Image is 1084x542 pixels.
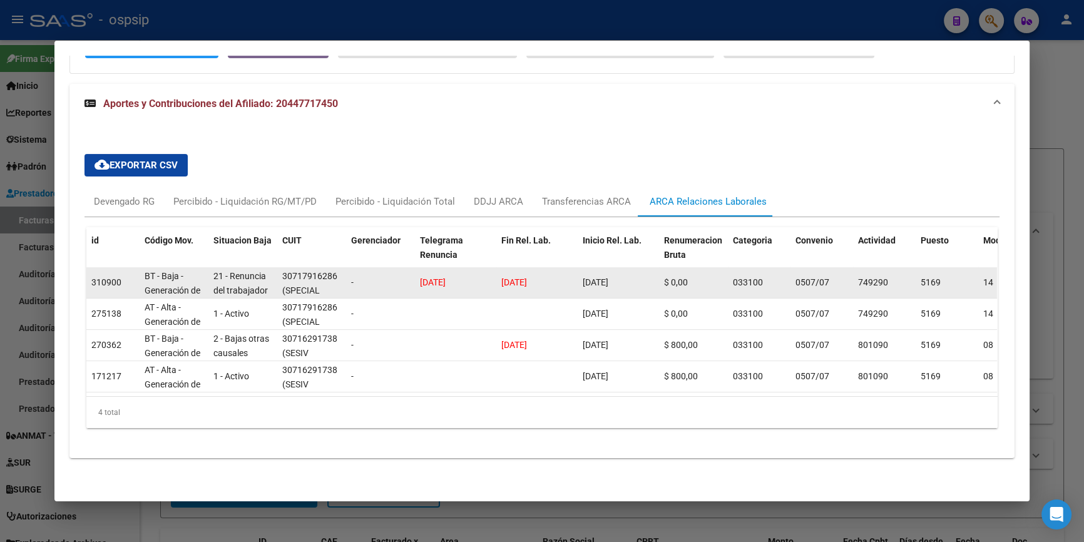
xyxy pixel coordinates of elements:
span: 5169 [921,277,941,287]
datatable-header-cell: Inicio Rel. Lab. [578,227,659,282]
span: 270362 [91,340,121,350]
datatable-header-cell: Actividad [853,227,916,282]
span: 801090 [858,340,888,350]
span: Modalidad [983,235,1026,245]
span: 033100 [733,340,763,350]
mat-icon: cloud_download [95,157,110,172]
span: [DATE] [501,340,527,350]
datatable-header-cell: Código Mov. [140,227,208,282]
span: BT - Baja - Generación de Clave [145,334,200,372]
span: Fin Rel. Lab. [501,235,551,245]
span: 749290 [858,309,888,319]
span: AT - Alta - Generación de clave [145,365,200,404]
datatable-header-cell: CUIT [277,227,346,282]
span: [DATE] [583,371,608,381]
span: - [351,371,354,381]
div: ARCA Relaciones Laborales [650,195,767,208]
span: Inicio Rel. Lab. [583,235,642,245]
span: - [351,309,354,319]
span: $ 0,00 [664,277,688,287]
span: 0507/07 [795,309,829,319]
span: 08 [983,340,993,350]
span: 033100 [733,277,763,287]
span: [DATE] [583,277,608,287]
span: Categoria [733,235,772,245]
span: BT - Baja - Generación de Clave [145,271,200,310]
div: Devengado RG [94,195,155,208]
datatable-header-cell: Puesto [916,227,978,282]
datatable-header-cell: Gerenciador [346,227,415,282]
span: [DATE] [501,277,527,287]
div: Open Intercom Messenger [1041,499,1071,529]
span: 033100 [733,309,763,319]
datatable-header-cell: Renumeracion Bruta [659,227,728,282]
span: (SPECIAL SECURITY S. A. S.) [282,285,341,324]
datatable-header-cell: Fin Rel. Lab. [496,227,578,282]
span: 0507/07 [795,371,829,381]
datatable-header-cell: Modalidad [978,227,1041,282]
span: Situacion Baja [213,235,272,245]
datatable-header-cell: Telegrama Renuncia [415,227,496,282]
span: 21 - Renuncia del trabajador / ART.240 - LCT / ART.64 Inc.a) L22248 y otras [213,271,268,352]
div: Percibido - Liquidación Total [335,195,455,208]
span: 275138 [91,309,121,319]
span: Aportes y Contribuciones del Afiliado: 20447717450 [103,98,338,110]
span: Puesto [921,235,949,245]
span: 749290 [858,277,888,287]
button: Exportar CSV [84,154,188,176]
div: 30716291738 [282,332,337,346]
span: 08 [983,371,993,381]
span: (SPECIAL SECURITY S. A. S.) [282,317,341,355]
div: Percibido - Liquidación RG/MT/PD [173,195,317,208]
span: [DATE] [583,340,608,350]
span: Gerenciador [351,235,401,245]
span: 801090 [858,371,888,381]
div: Transferencias ARCA [542,195,631,208]
span: 033100 [733,371,763,381]
span: $ 800,00 [664,340,698,350]
span: 5169 [921,371,941,381]
span: Renumeracion Bruta [664,235,722,260]
span: 0507/07 [795,277,829,287]
span: - [351,277,354,287]
span: 171217 [91,371,121,381]
span: [DATE] [583,309,608,319]
mat-expansion-panel-header: Aportes y Contribuciones del Afiliado: 20447717450 [69,84,1015,124]
span: 1 - Activo [213,371,249,381]
span: 0507/07 [795,340,829,350]
div: DDJJ ARCA [474,195,523,208]
span: 5169 [921,309,941,319]
span: Exportar CSV [95,160,178,171]
span: id [91,235,99,245]
div: 4 total [86,397,998,428]
div: 30717916286 [282,300,337,315]
span: $ 0,00 [664,309,688,319]
span: 310900 [91,277,121,287]
span: (SESIV SEGURIDAD SRL) [282,348,329,387]
span: [DATE] [420,277,446,287]
span: CUIT [282,235,302,245]
span: 1 - Activo [213,309,249,319]
div: Aportes y Contribuciones del Afiliado: 20447717450 [69,124,1015,458]
span: Actividad [858,235,896,245]
span: 2 - Bajas otras causales [213,334,269,358]
span: 14 [983,277,993,287]
span: $ 800,00 [664,371,698,381]
span: Convenio [795,235,833,245]
div: 30717916286 [282,269,337,284]
span: (SESIV SEGURIDAD SRL) [282,379,329,418]
datatable-header-cell: id [86,227,140,282]
datatable-header-cell: Convenio [790,227,853,282]
span: Código Mov. [145,235,193,245]
span: 5169 [921,340,941,350]
span: AT - Alta - Generación de clave [145,302,200,341]
datatable-header-cell: Situacion Baja [208,227,277,282]
datatable-header-cell: Categoria [728,227,790,282]
span: Telegrama Renuncia [420,235,463,260]
span: - [351,340,354,350]
div: 30716291738 [282,363,337,377]
span: 14 [983,309,993,319]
